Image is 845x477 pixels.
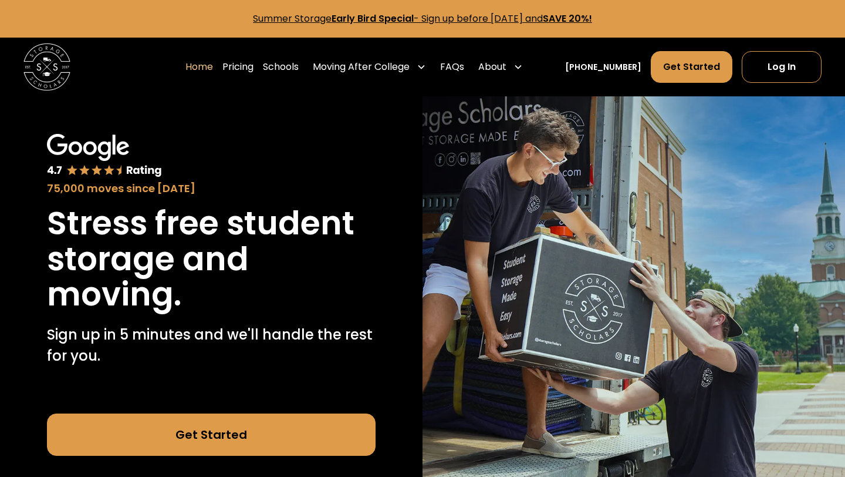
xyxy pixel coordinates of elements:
div: About [478,60,506,74]
img: Google 4.7 star rating [47,134,162,178]
p: Sign up in 5 minutes and we'll handle the rest for you. [47,324,376,367]
a: FAQs [440,51,464,83]
a: [PHONE_NUMBER] [565,61,641,73]
a: Home [185,51,213,83]
a: Get Started [651,51,732,83]
strong: Early Bird Special [332,12,414,25]
a: Summer StorageEarly Bird Special- Sign up before [DATE] andSAVE 20%! [253,12,592,25]
div: 75,000 moves since [DATE] [47,180,376,196]
a: Log In [742,51,822,83]
a: Get Started [47,414,376,456]
h1: Stress free student storage and moving. [47,206,376,313]
a: Schools [263,51,299,83]
div: Moving After College [313,60,410,74]
a: Pricing [222,51,253,83]
strong: SAVE 20%! [543,12,592,25]
img: Storage Scholars main logo [23,43,70,90]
